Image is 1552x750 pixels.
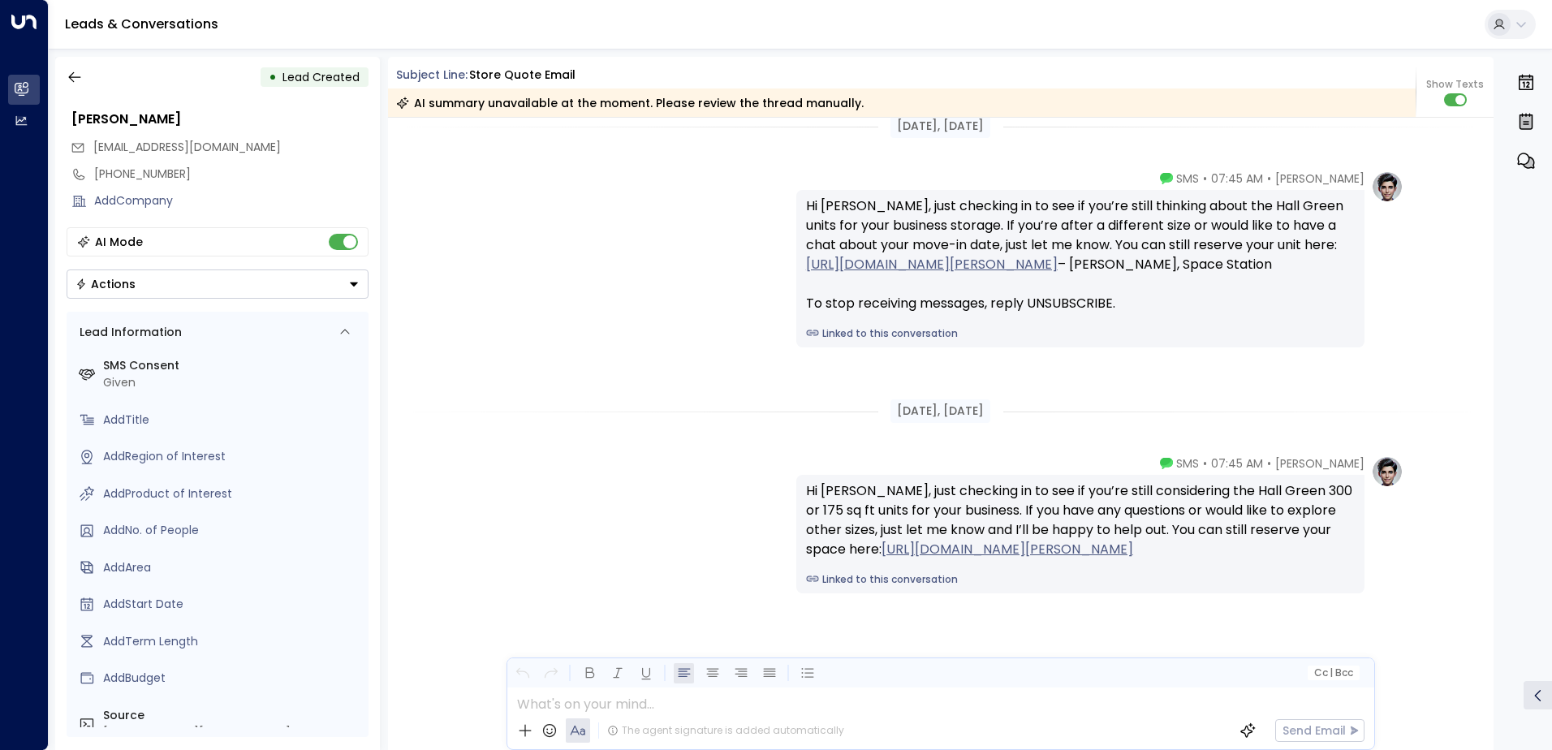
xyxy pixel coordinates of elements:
div: AddArea [103,559,362,576]
button: Actions [67,269,369,299]
span: • [1203,455,1207,472]
div: AI summary unavailable at the moment. Please review the thread manually. [396,95,864,111]
div: Actions [75,277,136,291]
div: AI Mode [95,234,143,250]
span: mvngoods@gmail.com [93,139,281,156]
div: AddProduct of Interest [103,485,362,502]
button: Undo [512,663,532,683]
div: AddBudget [103,670,362,687]
div: • [269,62,277,92]
span: 07:45 AM [1211,455,1263,472]
a: Leads & Conversations [65,15,218,33]
img: profile-logo.png [1371,170,1403,203]
div: [EMAIL_ADDRESS][DOMAIN_NAME] [103,724,362,741]
div: AddTitle [103,412,362,429]
a: [URL][DOMAIN_NAME][PERSON_NAME] [806,255,1058,274]
div: [DATE], [DATE] [890,399,990,423]
span: Subject Line: [396,67,468,83]
span: • [1267,455,1271,472]
span: Cc Bcc [1313,667,1352,679]
span: SMS [1176,455,1199,472]
span: • [1203,170,1207,187]
a: Linked to this conversation [806,572,1355,587]
div: Hi [PERSON_NAME], just checking in to see if you’re still thinking about the Hall Green units for... [806,196,1355,313]
a: Linked to this conversation [806,326,1355,341]
div: Hi [PERSON_NAME], just checking in to see if you’re still considering the Hall Green 300 or 175 s... [806,481,1355,559]
span: 07:45 AM [1211,170,1263,187]
span: [PERSON_NAME] [1275,170,1364,187]
a: [URL][DOMAIN_NAME][PERSON_NAME] [882,540,1133,559]
div: Store Quote Email [469,67,576,84]
div: [PERSON_NAME] [71,110,369,129]
div: Given [103,374,362,391]
div: The agent signature is added automatically [607,723,844,738]
div: AddNo. of People [103,522,362,539]
div: AddStart Date [103,596,362,613]
span: Lead Created [282,69,360,85]
div: [DATE], [DATE] [890,114,990,138]
label: SMS Consent [103,357,362,374]
span: [PERSON_NAME] [1275,455,1364,472]
label: Source [103,707,362,724]
span: • [1267,170,1271,187]
div: AddRegion of Interest [103,448,362,465]
span: | [1330,667,1333,679]
img: profile-logo.png [1371,455,1403,488]
div: AddCompany [94,192,369,209]
button: Redo [541,663,561,683]
span: SMS [1176,170,1199,187]
div: [PHONE_NUMBER] [94,166,369,183]
div: AddTerm Length [103,633,362,650]
button: Cc|Bcc [1307,666,1359,681]
div: Button group with a nested menu [67,269,369,299]
div: Lead Information [74,324,182,341]
span: [EMAIL_ADDRESS][DOMAIN_NAME] [93,139,281,155]
span: Show Texts [1426,77,1484,92]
